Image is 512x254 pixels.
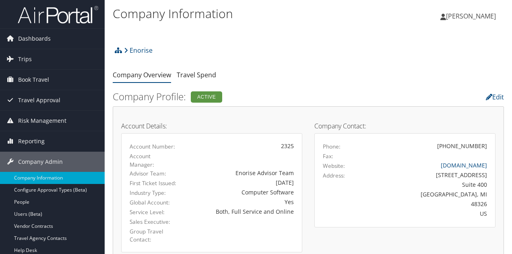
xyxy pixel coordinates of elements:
[130,169,176,178] label: Advisor Team:
[18,152,63,172] span: Company Admin
[113,70,171,79] a: Company Overview
[130,152,176,169] label: Account Manager:
[18,111,66,131] span: Risk Management
[367,200,487,208] div: 48326
[18,90,60,110] span: Travel Approval
[130,189,176,197] label: Industry Type:
[130,198,176,207] label: Global Account:
[18,5,98,24] img: airportal-logo.png
[177,70,216,79] a: Travel Spend
[437,142,487,150] div: [PHONE_NUMBER]
[130,142,176,151] label: Account Number:
[113,90,370,103] h2: Company Profile:
[323,171,345,180] label: Address:
[323,162,345,170] label: Website:
[367,190,487,198] div: [GEOGRAPHIC_DATA], MI
[446,12,496,21] span: [PERSON_NAME]
[188,142,294,150] div: 2325
[323,142,341,151] label: Phone:
[314,123,495,129] h4: Company Contact:
[441,161,487,169] a: [DOMAIN_NAME]
[18,29,51,49] span: Dashboards
[367,171,487,179] div: [STREET_ADDRESS]
[124,42,153,58] a: Enorise
[18,70,49,90] span: Book Travel
[130,227,176,244] label: Group Travel Contact:
[121,123,302,129] h4: Account Details:
[130,208,176,216] label: Service Level:
[18,49,32,69] span: Trips
[367,209,487,218] div: US
[188,207,294,216] div: Both, Full Service and Online
[440,4,504,28] a: [PERSON_NAME]
[188,198,294,206] div: Yes
[18,131,45,151] span: Reporting
[130,179,176,187] label: First Ticket Issued:
[188,169,294,177] div: Enorise Advisor Team
[367,180,487,189] div: Suite 400
[323,152,333,160] label: Fax:
[486,93,504,101] a: Edit
[130,218,176,226] label: Sales Executive:
[188,188,294,196] div: Computer Software
[188,178,294,187] div: [DATE]
[191,91,222,103] div: Active
[113,5,374,22] h1: Company Information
